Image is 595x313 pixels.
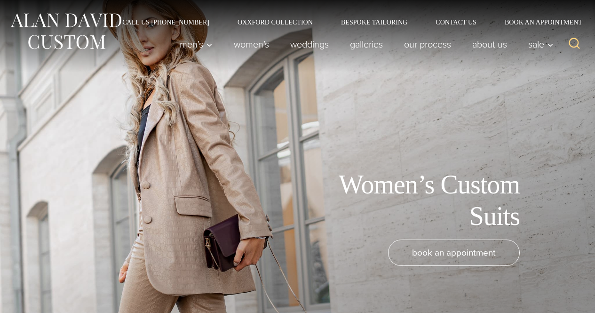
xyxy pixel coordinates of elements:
[421,19,491,25] a: Contact Us
[491,19,586,25] a: Book an Appointment
[340,35,394,54] a: Galleries
[223,35,280,54] a: Women’s
[462,35,518,54] a: About Us
[223,19,327,25] a: Oxxford Collection
[9,10,122,52] img: Alan David Custom
[280,35,340,54] a: weddings
[327,19,421,25] a: Bespoke Tailoring
[563,33,586,56] button: View Search Form
[394,35,462,54] a: Our Process
[169,35,559,54] nav: Primary Navigation
[108,19,586,25] nav: Secondary Navigation
[108,19,223,25] a: Call Us [PHONE_NUMBER]
[308,169,520,232] h1: Women’s Custom Suits
[528,40,554,49] span: Sale
[388,240,520,266] a: book an appointment
[180,40,213,49] span: Men’s
[412,246,496,259] span: book an appointment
